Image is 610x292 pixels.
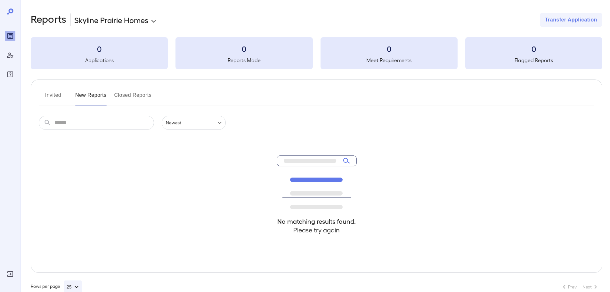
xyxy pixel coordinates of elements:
summary: 0Applications0Reports Made0Meet Requirements0Flagged Reports [31,37,602,69]
h5: Flagged Reports [465,56,602,64]
div: Reports [5,31,15,41]
h4: No matching results found. [277,217,357,226]
h2: Reports [31,13,66,27]
h3: 0 [31,44,168,54]
h4: Please try again [277,226,357,234]
button: Closed Reports [114,90,152,105]
h5: Meet Requirements [321,56,458,64]
div: Log Out [5,269,15,279]
button: New Reports [75,90,107,105]
button: Transfer Application [540,13,602,27]
h3: 0 [321,44,458,54]
div: FAQ [5,69,15,79]
button: Invited [39,90,68,105]
div: Newest [162,116,226,130]
p: Skyline Prairie Homes [74,15,148,25]
h3: 0 [175,44,313,54]
div: Manage Users [5,50,15,60]
nav: pagination navigation [557,282,602,292]
h5: Reports Made [175,56,313,64]
h5: Applications [31,56,168,64]
h3: 0 [465,44,602,54]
